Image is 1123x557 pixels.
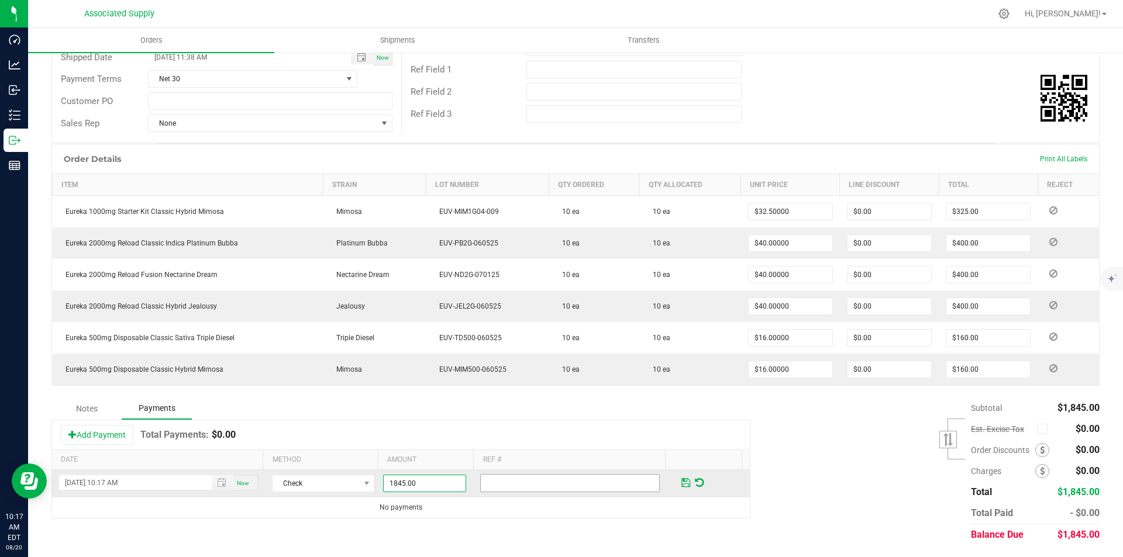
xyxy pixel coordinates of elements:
[9,59,20,71] inline-svg: Analytics
[946,203,1030,220] input: 0
[556,334,580,342] span: 10 ea
[612,35,676,46] span: Transfers
[433,365,507,373] span: EUV-MIM500-060525
[1057,529,1100,540] span: $1,845.00
[1057,402,1100,413] span: $1,845.00
[378,450,474,470] th: Amount
[647,302,670,310] span: 10 ea
[749,267,832,283] input: 0
[1045,270,1062,277] span: Reject Inventory
[9,109,20,121] inline-svg: Inventory
[84,9,154,19] span: Associated Supply
[647,334,670,342] span: 10 ea
[556,271,580,279] span: 10 ea
[556,239,580,247] span: 10 ea
[60,302,217,310] span: Eureka 2000mg Reload Classic Hybrid Jealousy
[1040,155,1087,163] span: Print All Labels
[330,302,365,310] span: Jealousy
[741,174,840,196] th: Unit Price
[946,330,1030,346] input: 0
[549,174,640,196] th: Qty Ordered
[125,35,178,46] span: Orders
[433,207,499,216] span: EUV-MIM1G04-009
[971,529,1024,540] span: Balance Due
[380,503,422,511] span: No payments
[411,87,452,97] span: Ref Field 2
[149,71,342,87] span: Net 30
[971,486,992,497] span: Total
[521,28,767,53] a: Transfers
[1037,421,1053,437] span: Calculate excise tax
[749,330,832,346] input: 0
[946,361,1030,378] input: 0
[5,543,23,552] p: 08/20
[749,298,832,314] input: 0
[647,365,670,373] span: 10 ea
[946,267,1030,283] input: 0
[212,429,236,441] p: $0.00
[749,361,832,378] input: 0
[61,425,133,445] button: Add Payment
[51,398,122,419] div: Notes
[848,267,931,283] input: 0
[274,28,521,53] a: Shipments
[122,397,192,420] div: Payments
[840,174,939,196] th: Line Discount
[9,34,20,46] inline-svg: Dashboard
[971,466,1035,476] span: Charges
[1076,465,1100,476] span: $0.00
[1070,507,1100,518] span: - $0.00
[330,239,388,247] span: Platinum Bubba
[273,475,359,492] span: Check
[61,96,113,106] span: Customer PO
[411,109,452,119] span: Ref Field 3
[52,450,263,470] th: Date
[647,239,670,247] span: 10 ea
[140,429,209,441] h1: Total Payments:
[426,174,549,196] th: Lot Number
[647,207,670,216] span: 10 ea
[1025,9,1101,18] span: Hi, [PERSON_NAME]!
[1045,302,1062,309] span: Reject Inventory
[330,207,362,216] span: Mimosa
[61,74,122,84] span: Payment Terms
[556,365,580,373] span: 10 ea
[5,511,23,543] p: 10:17 AM EDT
[1076,423,1100,434] span: $0.00
[1045,365,1062,372] span: Reject Inventory
[433,239,498,247] span: EUV-PB2G-060525
[556,207,580,216] span: 10 ea
[1045,333,1062,340] span: Reject Inventory
[1057,486,1100,497] span: $1,845.00
[946,235,1030,251] input: 0
[848,203,931,220] input: 0
[330,271,390,279] span: Nectarine Dream
[971,424,1032,434] span: Est. Excise Tax
[64,154,121,164] h1: Order Details
[60,365,223,373] span: Eureka 500mg Disposable Classic Hybrid Mimosa
[749,203,832,220] input: 0
[323,174,426,196] th: Strain
[946,298,1030,314] input: 0
[60,239,238,247] span: Eureka 2000mg Reload Classic Indica Platinum Bubba
[647,271,670,279] span: 10 ea
[473,450,664,470] th: Ref #
[1041,75,1087,122] qrcode: 00000069
[53,174,323,196] th: Item
[330,334,374,342] span: Triple Diesel
[212,475,235,490] span: Toggle popup
[640,174,741,196] th: Qty Allocated
[848,361,931,378] input: 0
[60,207,224,216] span: Eureka 1000mg Starter Kit Classic Hybrid Mimosa
[60,271,218,279] span: Eureka 2000mg Reload Fusion Nectarine Dream
[971,445,1035,455] span: Order Discounts
[411,64,452,75] span: Ref Field 1
[848,330,931,346] input: 0
[939,174,1038,196] th: Total
[59,475,199,490] input: Payment Datetime
[28,28,274,53] a: Orders
[1045,238,1062,245] span: Reject Inventory
[364,35,431,46] span: Shipments
[12,463,47,499] iframe: Resource center
[433,334,502,342] span: EUV-TD500-060525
